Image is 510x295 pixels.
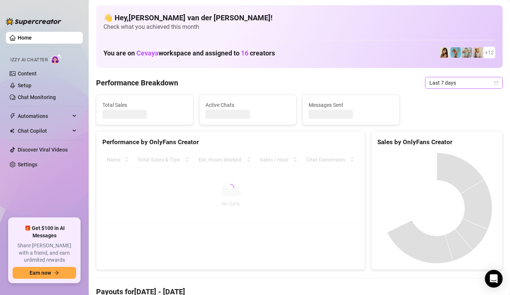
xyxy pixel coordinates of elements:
[10,57,48,64] span: Izzy AI Chatter
[18,71,37,77] a: Content
[309,101,393,109] span: Messages Sent
[18,110,70,122] span: Automations
[10,113,16,119] span: thunderbolt
[18,35,32,41] a: Home
[103,13,495,23] h4: 👋 Hey, [PERSON_NAME] van der [PERSON_NAME] !
[377,137,496,147] div: Sales by OnlyFans Creator
[450,47,461,58] img: Dominis
[429,77,498,88] span: Last 7 days
[102,137,359,147] div: Performance by OnlyFans Creator
[485,48,494,57] span: + 12
[18,147,68,153] a: Discover Viral Videos
[18,162,37,167] a: Settings
[96,78,178,88] h4: Performance Breakdown
[10,128,14,133] img: Chat Copilot
[205,101,290,109] span: Active Chats
[13,242,76,264] span: Share [PERSON_NAME] with a friend, and earn unlimited rewards
[494,81,499,85] span: calendar
[473,47,483,58] img: Megan
[136,49,159,57] span: Cevaya
[103,23,495,31] span: Check what you achieved this month
[241,49,248,57] span: 16
[6,18,61,25] img: logo-BBDzfeDw.svg
[18,94,56,100] a: Chat Monitoring
[18,125,70,137] span: Chat Copilot
[439,47,450,58] img: Tokyo
[102,101,187,109] span: Total Sales
[13,267,76,279] button: Earn nowarrow-right
[18,82,31,88] a: Setup
[30,270,51,276] span: Earn now
[103,49,275,57] h1: You are on workspace and assigned to creators
[51,54,62,64] img: AI Chatter
[227,184,235,192] span: loading
[485,270,503,288] div: Open Intercom Messenger
[13,225,76,239] span: 🎁 Get $100 in AI Messages
[54,270,59,275] span: arrow-right
[462,47,472,58] img: Olivia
